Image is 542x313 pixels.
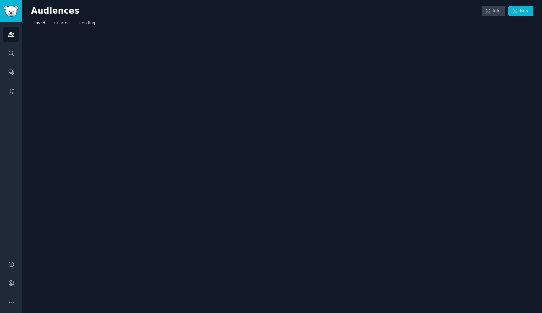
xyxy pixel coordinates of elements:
a: Trending [76,18,97,31]
h2: Audiences [31,6,482,16]
span: Curated [54,21,70,26]
span: Trending [79,21,95,26]
a: Saved [31,18,48,31]
img: GummySearch logo [4,6,18,17]
a: Curated [52,18,72,31]
a: Info [482,6,505,16]
a: New [508,6,533,16]
span: Saved [33,21,45,26]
